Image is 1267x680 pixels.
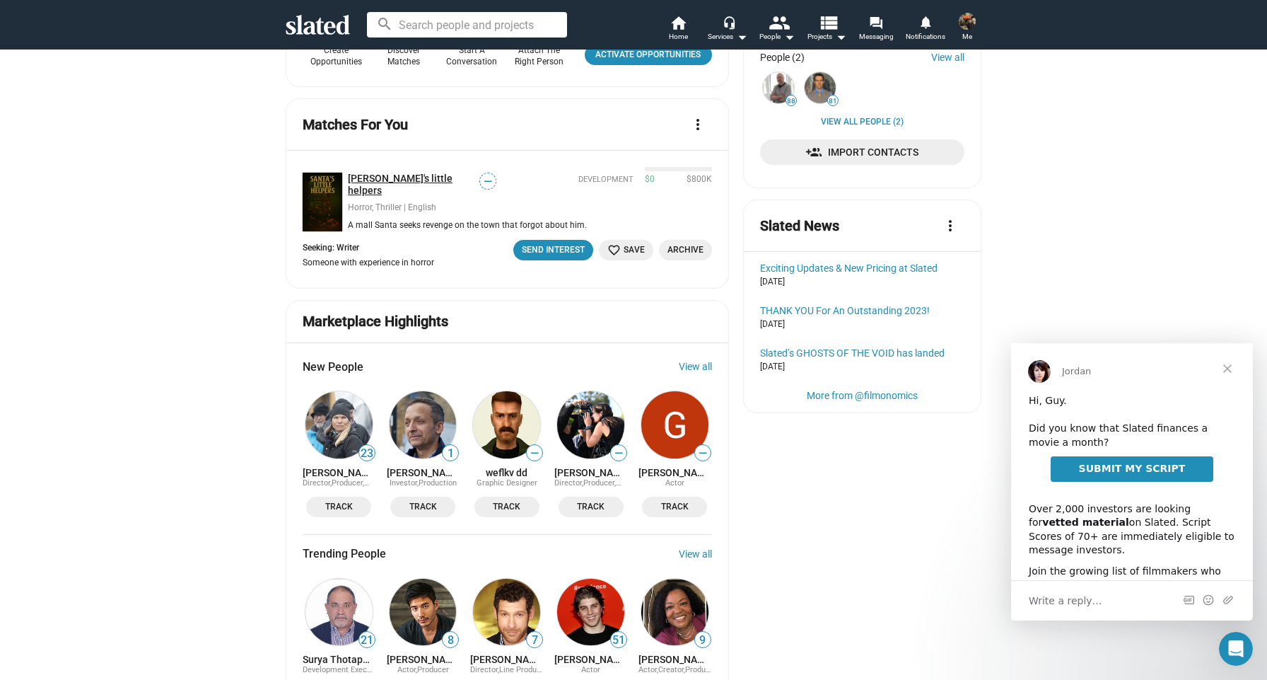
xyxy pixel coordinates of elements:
button: Track [642,497,707,517]
img: weflkv dd [473,391,540,459]
span: Graphic Designer [477,478,537,488]
img: Matt Schichter [473,579,540,646]
a: [PERSON_NAME] [554,467,627,478]
div: Slated’s GHOSTS OF THE VOID has landed [760,347,964,359]
span: Track [315,500,363,514]
button: People [752,14,802,45]
span: Track [399,500,447,514]
a: [PERSON_NAME] [387,654,460,665]
mat-icon: arrow_drop_down [832,28,849,45]
span: Actor [581,665,600,674]
a: [PERSON_NAME] [303,467,375,478]
mat-icon: people [769,12,789,33]
mat-icon: headset_mic [723,16,735,28]
span: 9 [695,633,711,647]
iframe: Intercom live chat [1219,632,1253,666]
span: Save [607,243,645,258]
div: People [759,28,795,45]
span: Production [419,478,457,488]
span: Actor, [638,665,658,674]
input: Search people and projects [367,12,567,38]
span: — [527,446,542,460]
span: Messaging [859,28,894,45]
span: Line Producer, [499,665,549,674]
mat-icon: arrow_drop_down [781,28,798,45]
a: [PERSON_NAME] [470,654,543,665]
span: — [695,446,711,460]
img: John Raymonds [763,72,794,103]
a: View all [679,548,712,560]
iframe: Intercom live chat message [1011,343,1253,621]
button: Guy van VolenMe [950,10,984,47]
button: Track [390,497,455,517]
a: More from @filmonomics [807,390,918,401]
a: View all [931,52,964,63]
img: AlgeRita Wynn [641,579,708,646]
img: Guy van Volen [959,13,976,30]
span: Activate Opportunities [590,47,706,62]
div: Start A Conversation [446,45,497,68]
a: Click to open project profile page opportunities tab [585,45,712,65]
sl-message-button: Send Interest [513,240,593,260]
a: Exciting Updates & New Pricing at Slated [760,263,964,274]
span: $0 [645,174,655,185]
a: [PERSON_NAME] [638,654,711,665]
mat-icon: notifications [918,15,932,28]
div: Send Interest [522,243,585,258]
span: 88 [786,97,796,105]
a: [PERSON_NAME]'s little helpers [348,173,479,197]
div: Horror, Thriller | English [348,202,496,214]
button: Save [599,240,653,260]
span: 23 [359,446,375,461]
span: Director, [554,478,583,488]
button: Projects [802,14,851,45]
div: People (2) [760,52,805,63]
button: Services [703,14,752,45]
a: Home [653,14,703,45]
a: Notifications [901,14,950,45]
mat-icon: arrow_drop_down [733,28,750,45]
a: View all [679,361,712,372]
img: Harry Haroon [390,391,457,459]
mat-icon: more_vert [942,217,959,234]
a: [PERSON_NAME] [554,654,627,665]
div: Create Opportunities [310,45,362,68]
span: 7 [527,633,542,647]
span: Writer [616,478,638,488]
mat-icon: favorite_border [607,243,621,257]
span: Development Executive, [303,665,385,674]
img: Lukas Gage [557,579,624,646]
mat-icon: more_vert [689,116,706,133]
span: Archive [667,243,703,258]
div: [DATE] [760,362,964,373]
a: Import Contacts [760,139,964,165]
div: Seeking: Writer [303,243,443,254]
a: Santa's little helpers [303,173,342,231]
img: Lindsay Gossling [305,391,373,459]
img: Eric Williams [805,72,836,103]
mat-card-title: Matches For You [303,115,408,134]
span: 51 [611,633,626,647]
span: 8 [443,633,458,647]
span: Creator, [658,665,685,674]
span: Producer, [685,665,718,674]
img: Georgino Custer [641,391,708,459]
a: THANK YOU For An Outstanding 2023! [760,305,964,316]
button: Track [559,497,624,517]
span: Producer [417,665,449,674]
mat-icon: view_list [818,12,839,33]
span: 21 [359,633,375,647]
span: Director, [303,478,332,488]
a: [PERSON_NAME] [638,467,711,478]
div: [DATE] [760,319,964,330]
mat-icon: forum [869,16,882,29]
img: Kevin Kreider [390,579,457,646]
mat-icon: home [670,14,687,31]
span: Home [669,28,688,45]
span: 81 [828,97,838,105]
div: Services [708,28,747,45]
